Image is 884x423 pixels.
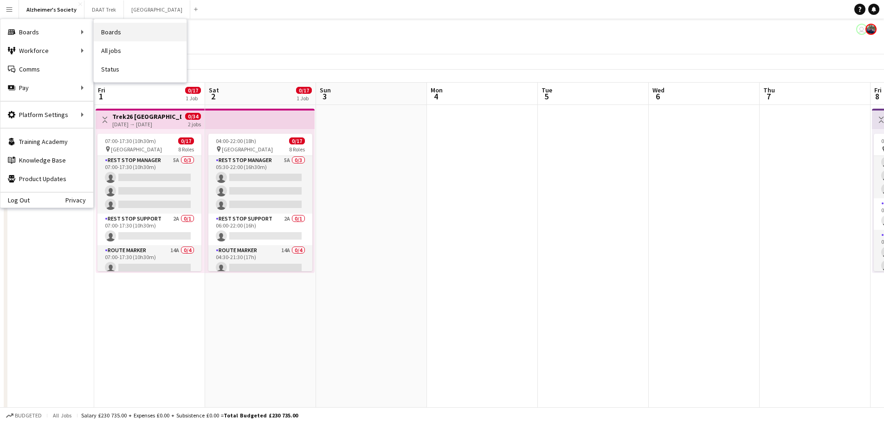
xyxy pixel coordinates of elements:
div: Boards [0,23,93,41]
a: Training Academy [0,132,93,151]
div: [DATE] → [DATE] [112,121,181,128]
app-card-role: Rest Stop Support2A0/107:00-17:30 (10h30m) [97,214,201,245]
span: Fri [98,86,105,94]
div: Platform Settings [0,105,93,124]
app-card-role: Route Marker14A0/404:30-21:30 (17h) [208,245,312,317]
span: [GEOGRAPHIC_DATA] [222,146,273,153]
span: Budgeted [15,412,42,419]
app-card-role: Rest Stop Manager5A0/305:30-22:00 (16h30m) [208,155,312,214]
a: Knowledge Base [0,151,93,169]
h3: Trek26 [GEOGRAPHIC_DATA] [112,112,181,121]
span: 3 [318,91,331,102]
span: Total Budgeted £230 735.00 [224,412,298,419]
span: Thu [763,86,775,94]
div: 2 jobs [188,120,201,128]
button: Alzheimer's Society [19,0,84,19]
app-user-avatar: Emma Butler [856,24,867,35]
app-user-avatar: Felicity Taylor-Armstrong [865,24,877,35]
span: Tue [542,86,552,94]
div: Workforce [0,41,93,60]
a: All jobs [94,41,187,60]
span: 4 [429,91,443,102]
span: [GEOGRAPHIC_DATA] [111,146,162,153]
span: 0/17 [296,87,312,94]
a: Comms [0,60,93,78]
app-card-role: Rest Stop Manager5A0/307:00-17:30 (10h30m) [97,155,201,214]
span: 0/34 [185,113,201,120]
a: Privacy [65,196,93,204]
a: Boards [94,23,187,41]
span: Sat [209,86,219,94]
span: 0/17 [289,137,305,144]
span: 1 [97,91,105,102]
span: 04:00-22:00 (18h) [216,137,256,144]
span: 07:00-17:30 (10h30m) [105,137,156,144]
app-card-role: Route Marker14A0/407:00-17:30 (10h30m) [97,245,201,317]
span: 8 Roles [178,146,194,153]
button: Budgeted [5,410,43,421]
div: 1 Job [186,95,200,102]
div: Pay [0,78,93,97]
span: 6 [651,91,665,102]
span: All jobs [51,412,73,419]
span: Sun [320,86,331,94]
div: Salary £230 735.00 + Expenses £0.00 + Subsistence £0.00 = [81,412,298,419]
span: 2 [207,91,219,102]
span: 8 Roles [289,146,305,153]
a: Product Updates [0,169,93,188]
button: DAAT Trek [84,0,124,19]
span: 7 [762,91,775,102]
div: 1 Job [297,95,311,102]
span: 0/17 [185,87,201,94]
span: Mon [431,86,443,94]
app-card-role: Rest Stop Support2A0/106:00-22:00 (16h) [208,214,312,245]
span: Wed [652,86,665,94]
span: 8 [873,91,882,102]
app-job-card: 04:00-22:00 (18h)0/17 [GEOGRAPHIC_DATA]8 Roles Rest Stop Manager5A0/305:30-22:00 (16h30m) Rest St... [208,134,312,271]
span: 5 [540,91,552,102]
app-job-card: 07:00-17:30 (10h30m)0/17 [GEOGRAPHIC_DATA]8 Roles Rest Stop Manager5A0/307:00-17:30 (10h30m) Rest... [97,134,201,271]
button: [GEOGRAPHIC_DATA] [124,0,190,19]
a: Log Out [0,196,30,204]
span: Fri [874,86,882,94]
a: Status [94,60,187,78]
span: 0/17 [178,137,194,144]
